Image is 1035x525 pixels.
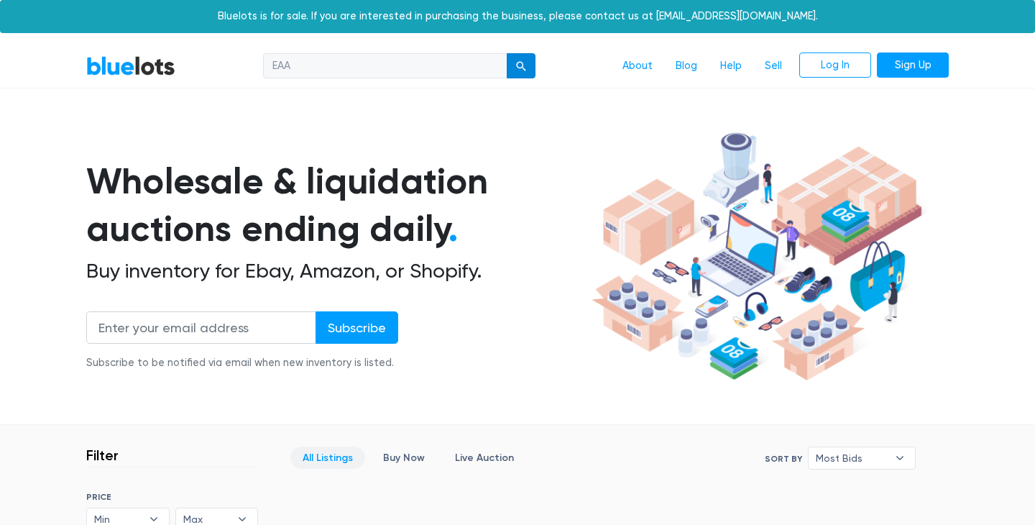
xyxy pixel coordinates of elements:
[664,52,709,80] a: Blog
[448,207,458,250] span: .
[263,53,507,79] input: Search for inventory
[316,311,398,344] input: Subscribe
[443,447,526,469] a: Live Auction
[86,259,586,283] h2: Buy inventory for Ebay, Amazon, or Shopify.
[86,55,175,76] a: BlueLots
[86,355,398,371] div: Subscribe to be notified via email when new inventory is listed.
[799,52,871,78] a: Log In
[877,52,949,78] a: Sign Up
[586,126,927,388] img: hero-ee84e7d0318cb26816c560f6b4441b76977f77a177738b4e94f68c95b2b83dbb.png
[709,52,753,80] a: Help
[86,157,586,253] h1: Wholesale & liquidation auctions ending daily
[86,447,119,464] h3: Filter
[86,311,316,344] input: Enter your email address
[816,447,888,469] span: Most Bids
[885,447,915,469] b: ▾
[753,52,793,80] a: Sell
[765,452,802,465] label: Sort By
[371,447,437,469] a: Buy Now
[611,52,664,80] a: About
[290,447,365,469] a: All Listings
[86,492,258,502] h6: PRICE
